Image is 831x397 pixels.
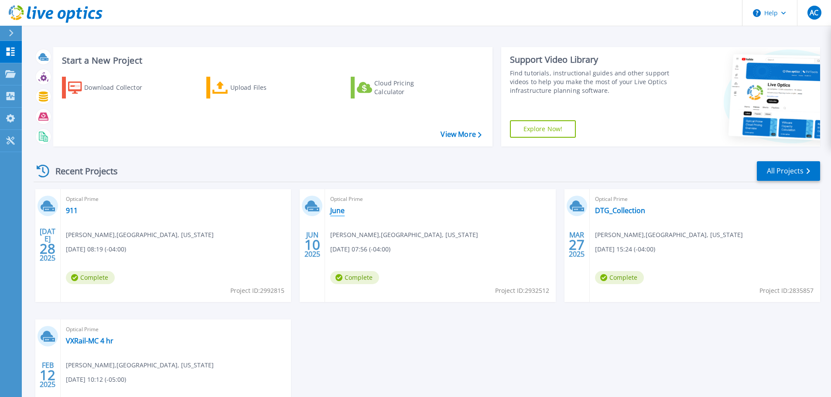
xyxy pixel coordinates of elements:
span: [PERSON_NAME] , [GEOGRAPHIC_DATA], [US_STATE] [595,230,743,240]
div: Find tutorials, instructional guides and other support videos to help you make the most of your L... [510,69,673,95]
span: Project ID: 2992815 [230,286,284,295]
span: [DATE] 10:12 (-05:00) [66,375,126,384]
a: Download Collector [62,77,159,98]
span: 27 [569,241,585,248]
div: JUN 2025 [304,229,321,261]
span: [PERSON_NAME] , [GEOGRAPHIC_DATA], [US_STATE] [330,230,478,240]
div: Upload Files [230,79,300,96]
span: Optical Prime [66,194,286,204]
span: Optical Prime [66,325,286,334]
div: Download Collector [84,79,154,96]
span: 12 [40,371,55,379]
span: [DATE] 08:19 (-04:00) [66,244,126,254]
a: Explore Now! [510,120,576,138]
div: [DATE] 2025 [39,229,56,261]
a: View More [441,130,481,139]
a: DTG_Collection [595,206,645,215]
span: 28 [40,245,55,252]
span: [DATE] 15:24 (-04:00) [595,244,655,254]
span: Complete [66,271,115,284]
a: June [330,206,345,215]
span: Complete [330,271,379,284]
div: Recent Projects [34,160,130,182]
span: [PERSON_NAME] , [GEOGRAPHIC_DATA], [US_STATE] [66,230,214,240]
a: Cloud Pricing Calculator [351,77,448,98]
span: Project ID: 2835857 [759,286,814,295]
a: VXRail-MC 4 hr [66,336,113,345]
a: All Projects [757,161,820,181]
div: FEB 2025 [39,359,56,391]
span: Optical Prime [595,194,815,204]
div: MAR 2025 [568,229,585,261]
span: AC [810,9,818,16]
div: Support Video Library [510,54,673,65]
h3: Start a New Project [62,56,481,65]
div: Cloud Pricing Calculator [374,79,444,96]
span: Complete [595,271,644,284]
span: [PERSON_NAME] , [GEOGRAPHIC_DATA], [US_STATE] [66,360,214,370]
span: Project ID: 2932512 [495,286,549,295]
a: Upload Files [206,77,304,98]
span: [DATE] 07:56 (-04:00) [330,244,390,254]
span: Optical Prime [330,194,550,204]
span: 10 [304,241,320,248]
a: 911 [66,206,78,215]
